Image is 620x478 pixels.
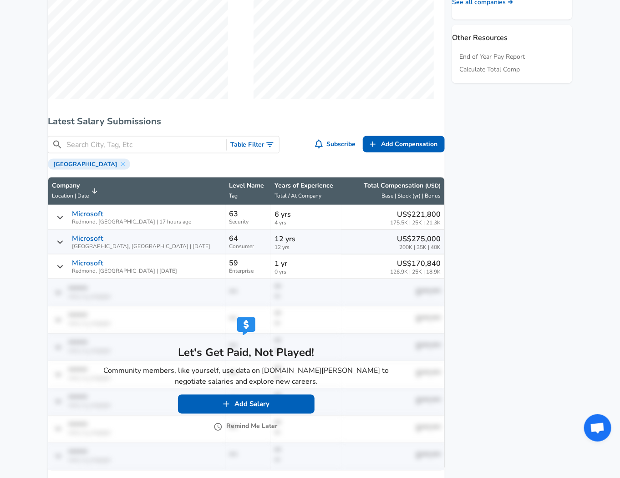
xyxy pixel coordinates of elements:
span: Tag [229,192,238,199]
a: End of Year Pay Report [459,52,525,61]
span: Add Compensation [381,139,437,150]
p: Community members, like yourself, use data on [DOMAIN_NAME][PERSON_NAME] to negotiate salaries an... [91,366,401,387]
p: 12 yrs [274,234,338,244]
p: Level Name [229,181,268,190]
p: Company [52,181,89,190]
span: [GEOGRAPHIC_DATA], [GEOGRAPHIC_DATA] | [DATE] [72,244,210,249]
button: Add Salary [178,395,315,414]
span: Total / At Company [274,192,321,199]
p: Microsoft [72,210,103,218]
span: 12 yrs [274,244,338,250]
p: 6 yrs [274,209,338,220]
p: Years of Experience [274,181,338,190]
span: 0 yrs [274,269,338,275]
a: Add Compensation [363,136,445,153]
span: Enterprise [229,268,268,274]
p: 1 yr [274,258,338,269]
button: Remind Me Later [215,421,277,432]
p: Total Compensation [364,181,441,190]
p: US$170,840 [390,258,441,269]
table: Salary Submissions [48,177,445,470]
span: CompanyLocation | Date [52,181,101,201]
p: US$275,000 [397,234,441,244]
p: 64 [229,234,239,243]
span: 200K | 35K | 40K [397,244,441,250]
a: Calculate Total Comp [459,65,520,74]
span: Security [229,219,268,225]
span: 175.5K | 25K | 21.3K [390,220,441,226]
span: Base | Stock (yr) | Bonus [381,192,441,199]
span: [GEOGRAPHIC_DATA] [50,161,121,168]
button: Subscribe [313,136,360,153]
p: Other Resources [452,25,572,43]
h5: Let's Get Paid, Not Played! [91,346,401,360]
p: Microsoft [72,234,103,243]
div: Open chat [584,414,611,442]
span: Redmond, [GEOGRAPHIC_DATA] | [DATE] [72,268,177,274]
span: 126.9K | 25K | 18.9K [390,269,441,275]
img: svg+xml;base64,PHN2ZyB4bWxucz0iaHR0cDovL3d3dy53My5vcmcvMjAwMC9zdmciIGZpbGw9IiMyNjhERUMiIHZpZXdCb3... [237,317,255,336]
button: (USD) [425,182,441,190]
p: 59 [229,259,239,267]
div: [GEOGRAPHIC_DATA] [48,159,130,170]
input: Search City, Tag, Etc [66,139,223,151]
h6: Latest Salary Submissions [48,114,445,129]
p: 63 [229,210,239,218]
span: Consumer [229,244,268,249]
span: Location | Date [52,192,89,199]
span: Total Compensation (USD) Base | Stock (yr) | Bonus [345,181,441,201]
p: US$221,800 [390,209,441,220]
span: Redmond, [GEOGRAPHIC_DATA] | 17 hours ago [72,219,192,225]
button: Toggle Search Filters [227,137,279,153]
span: 4 yrs [274,220,338,226]
p: Microsoft [72,259,103,267]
